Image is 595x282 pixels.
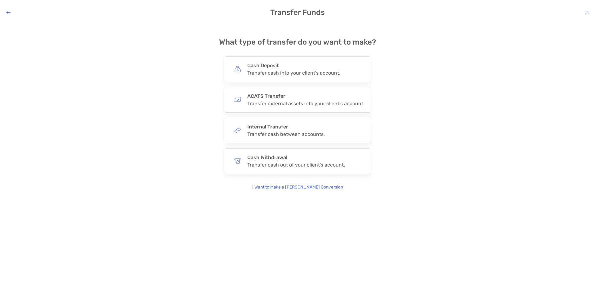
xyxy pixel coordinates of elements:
img: button icon [234,66,241,72]
h4: Cash Deposit [247,63,340,68]
img: button icon [234,158,241,164]
img: button icon [234,96,241,103]
div: Transfer cash between accounts. [247,131,325,137]
h4: What type of transfer do you want to make? [219,38,376,46]
div: Transfer external assets into your client's account. [247,101,364,106]
h4: ACATS Transfer [247,93,364,99]
div: Transfer cash out of your client's account. [247,162,345,168]
img: button icon [234,127,241,134]
p: I Want to Make a [PERSON_NAME] Conversion [252,184,343,191]
div: Transfer cash into your client's account. [247,70,340,76]
h4: Internal Transfer [247,124,325,130]
h4: Cash Withdrawal [247,154,345,160]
